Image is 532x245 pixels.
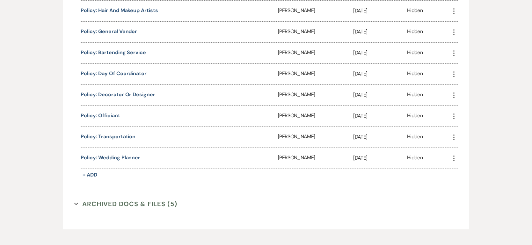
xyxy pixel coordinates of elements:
p: [DATE] [353,7,407,15]
div: [PERSON_NAME] [278,22,353,42]
div: [PERSON_NAME] [278,43,353,63]
div: [PERSON_NAME] [278,1,353,21]
p: [DATE] [353,28,407,36]
p: [DATE] [353,112,407,120]
div: Hidden [407,112,423,120]
p: [DATE] [353,154,407,162]
div: Hidden [407,28,423,36]
div: Hidden [407,91,423,99]
button: Policy: Decorator Or Designer [81,91,155,98]
button: Archived Docs & Files (5) [74,199,177,209]
button: Policy: Wedding Planner [81,154,140,162]
div: Hidden [407,49,423,57]
div: [PERSON_NAME] [278,106,353,126]
button: Policy: General Vendor [81,28,137,35]
p: [DATE] [353,133,407,141]
span: + Add [83,171,97,178]
div: [PERSON_NAME] [278,64,353,84]
button: + Add [81,170,99,179]
p: [DATE] [353,49,407,57]
div: [PERSON_NAME] [278,85,353,105]
button: Policy: Bartending Service [81,49,146,56]
div: [PERSON_NAME] [278,148,353,169]
div: Hidden [407,70,423,78]
p: [DATE] [353,70,407,78]
div: Hidden [407,7,423,15]
button: Policy: Officiant [81,112,120,119]
div: [PERSON_NAME] [278,127,353,148]
button: Policy: Transportation [81,133,135,141]
button: Policy: Hair and Makeup Artists [81,7,158,14]
div: Hidden [407,133,423,141]
button: Policy: Day Of Coordinator [81,70,147,77]
div: Hidden [407,154,423,162]
p: [DATE] [353,91,407,99]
